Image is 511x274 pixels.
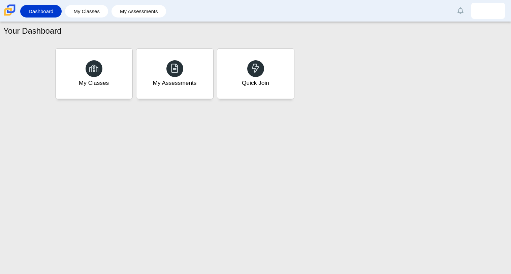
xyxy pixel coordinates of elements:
[115,5,163,18] a: My Assessments
[55,48,133,99] a: My Classes
[483,5,493,16] img: janayia.murrell.s7SdK9
[3,3,17,17] img: Carmen School of Science & Technology
[217,48,294,99] a: Quick Join
[68,5,105,18] a: My Classes
[153,79,197,87] div: My Assessments
[453,3,468,18] a: Alerts
[3,25,62,37] h1: Your Dashboard
[136,48,214,99] a: My Assessments
[471,3,505,19] a: janayia.murrell.s7SdK9
[24,5,58,18] a: Dashboard
[242,79,269,87] div: Quick Join
[79,79,109,87] div: My Classes
[3,12,17,18] a: Carmen School of Science & Technology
